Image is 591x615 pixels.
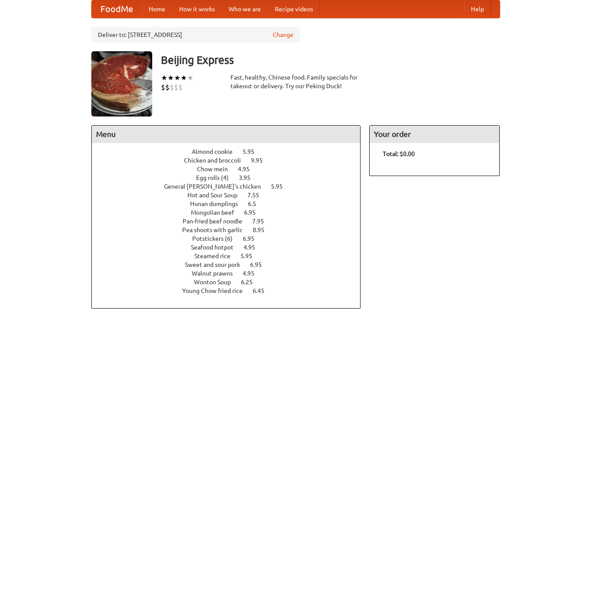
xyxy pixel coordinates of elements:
span: Chicken and broccoli [184,157,250,164]
a: Pea shoots with garlic 8.95 [182,226,280,233]
a: Chicken and broccoli 9.95 [184,157,279,164]
a: FoodMe [92,0,142,18]
span: 4.95 [243,270,263,277]
span: Pea shoots with garlic [182,226,251,233]
span: Hot and Sour Soup [187,192,246,199]
a: Walnut prawns 4.95 [192,270,270,277]
a: Young Chow fried rice 6.45 [182,287,280,294]
li: $ [170,83,174,92]
span: 3.95 [239,174,259,181]
a: Recipe videos [268,0,320,18]
span: 4.95 [238,166,258,173]
a: Home [142,0,172,18]
b: Total: $0.00 [383,150,415,157]
a: Steamed rice 5.95 [194,253,268,259]
span: 5.95 [243,148,263,155]
li: $ [161,83,165,92]
h3: Beijing Express [161,51,500,69]
a: Chow mein 4.95 [197,166,266,173]
a: Almond cookie 5.95 [192,148,270,155]
span: 6.95 [244,209,264,216]
span: Hunan dumplings [190,200,247,207]
a: Hot and Sour Soup 7.55 [187,192,275,199]
span: Young Chow fried rice [182,287,251,294]
h4: Your order [370,126,499,143]
div: Fast, healthy, Chinese food. Family specials for takeout or delivery. Try our Peking Duck! [230,73,361,90]
span: Steamed rice [194,253,239,259]
a: Sweet and sour pork 6.95 [185,261,278,268]
li: ★ [174,73,180,83]
span: 7.55 [247,192,268,199]
span: Potstickers (6) [192,235,241,242]
span: 6.95 [243,235,263,242]
a: Change [273,30,294,39]
div: Deliver to: [STREET_ADDRESS] [91,27,300,43]
a: Wonton Soup 6.25 [194,279,269,286]
a: Pan-fried beef noodle 7.95 [183,218,280,225]
li: ★ [161,73,167,83]
span: Seafood hotpot [191,244,242,251]
li: $ [174,83,178,92]
li: $ [178,83,183,92]
span: Walnut prawns [192,270,241,277]
li: ★ [187,73,194,83]
a: Hunan dumplings 6.5 [190,200,272,207]
span: 5.95 [271,183,291,190]
img: angular.jpg [91,51,152,116]
a: Seafood hotpot 4.95 [191,244,271,251]
a: Mongolian beef 6.95 [191,209,272,216]
span: 6.95 [250,261,270,268]
h4: Menu [92,126,361,143]
span: 6.25 [241,279,261,286]
span: 8.95 [253,226,273,233]
span: 6.45 [253,287,273,294]
span: 9.95 [251,157,271,164]
span: General [PERSON_NAME]'s chicken [164,183,270,190]
span: Wonton Soup [194,279,240,286]
li: ★ [180,73,187,83]
a: Who we are [222,0,268,18]
span: 6.5 [248,200,265,207]
span: Chow mein [197,166,237,173]
a: How it works [172,0,222,18]
li: $ [165,83,170,92]
span: Sweet and sour pork [185,261,249,268]
span: Pan-fried beef noodle [183,218,251,225]
span: 4.95 [244,244,264,251]
a: Help [464,0,491,18]
span: 7.95 [252,218,273,225]
a: Potstickers (6) 6.95 [192,235,270,242]
span: 5.95 [240,253,261,259]
span: Mongolian beef [191,209,243,216]
a: Egg rolls (4) 3.95 [196,174,267,181]
a: General [PERSON_NAME]'s chicken 5.95 [164,183,299,190]
span: Egg rolls (4) [196,174,237,181]
li: ★ [167,73,174,83]
span: Almond cookie [192,148,241,155]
